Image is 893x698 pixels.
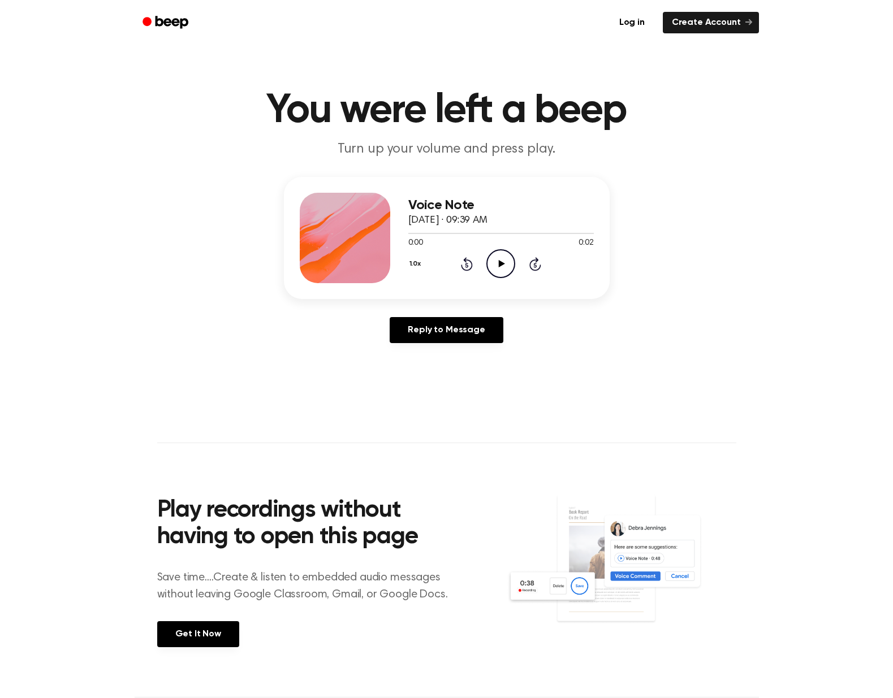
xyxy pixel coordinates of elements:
[230,140,664,159] p: Turn up your volume and press play.
[157,90,736,131] h1: You were left a beep
[390,317,503,343] a: Reply to Message
[663,12,759,33] a: Create Account
[579,237,593,249] span: 0:02
[408,254,425,274] button: 1.0x
[135,12,199,34] a: Beep
[408,198,594,213] h3: Voice Note
[408,237,423,249] span: 0:00
[608,10,656,36] a: Log in
[408,215,488,226] span: [DATE] · 09:39 AM
[157,497,462,551] h2: Play recordings without having to open this page
[157,569,462,603] p: Save time....Create & listen to embedded audio messages without leaving Google Classroom, Gmail, ...
[507,494,736,646] img: Voice Comments on Docs and Recording Widget
[157,621,239,647] a: Get It Now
